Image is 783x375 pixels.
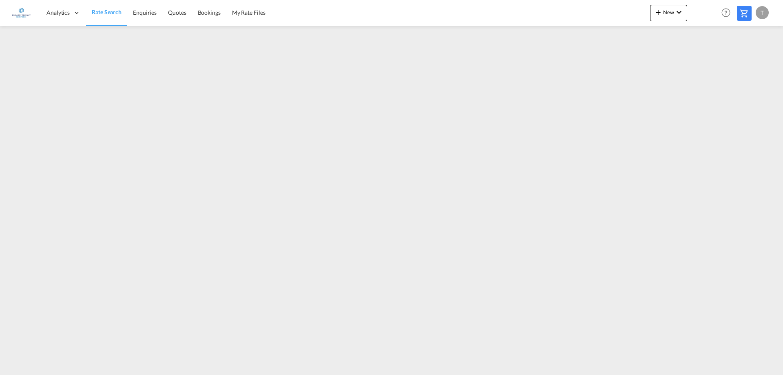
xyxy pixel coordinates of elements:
div: T [756,6,769,19]
img: e1326340b7c511ef854e8d6a806141ad.jpg [12,4,31,22]
span: Help [719,6,733,20]
div: Help [719,6,737,20]
button: icon-plus 400-fgNewicon-chevron-down [650,5,687,21]
md-icon: icon-plus 400-fg [653,7,663,17]
span: Analytics [46,9,70,17]
span: Bookings [198,9,221,16]
span: New [653,9,684,16]
span: Rate Search [92,9,122,16]
span: My Rate Files [232,9,265,16]
span: Enquiries [133,9,157,16]
md-icon: icon-chevron-down [674,7,684,17]
span: Quotes [168,9,186,16]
